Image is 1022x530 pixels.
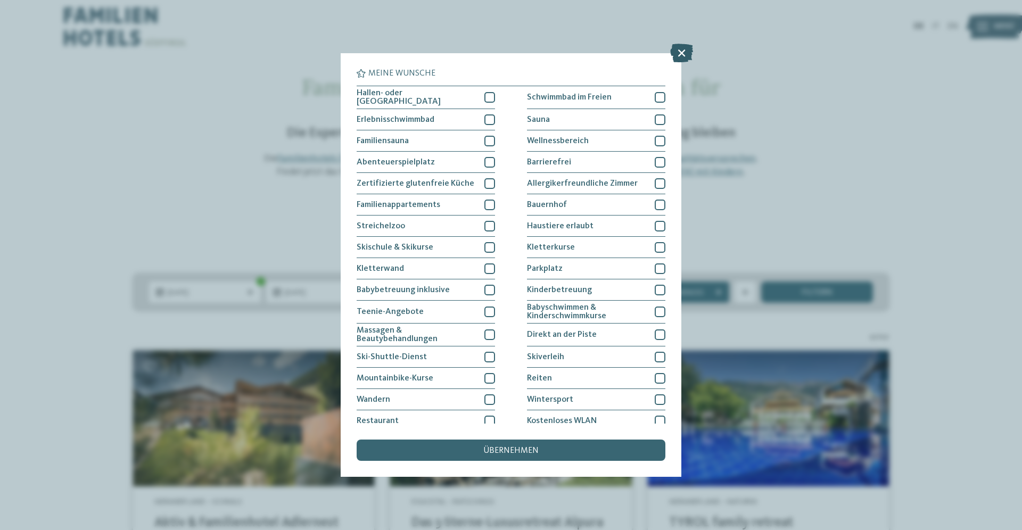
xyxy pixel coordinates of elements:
span: Kinderbetreuung [527,286,592,294]
span: Erlebnisschwimmbad [357,115,434,124]
span: Ski-Shuttle-Dienst [357,353,427,361]
span: Streichelzoo [357,222,405,230]
span: Wintersport [527,395,573,404]
span: Teenie-Angebote [357,308,424,316]
span: Zertifizierte glutenfreie Küche [357,179,474,188]
span: Familiensauna [357,137,409,145]
span: Mountainbike-Kurse [357,374,433,383]
span: Barrierefrei [527,158,571,167]
span: Kletterwand [357,264,404,273]
span: Haustiere erlaubt [527,222,594,230]
span: Hallen- oder [GEOGRAPHIC_DATA] [357,89,476,106]
span: Kletterkurse [527,243,575,252]
span: Direkt an der Piste [527,330,597,339]
span: Massagen & Beautybehandlungen [357,326,476,343]
span: Familienappartements [357,201,440,209]
span: Schwimmbad im Freien [527,93,612,102]
span: Sauna [527,115,550,124]
span: Babyschwimmen & Kinderschwimmkurse [527,303,647,320]
span: Skiverleih [527,353,564,361]
span: Wellnessbereich [527,137,589,145]
span: Bauernhof [527,201,567,209]
span: Meine Wünsche [368,69,435,78]
span: Wandern [357,395,390,404]
span: Restaurant [357,417,399,425]
span: Parkplatz [527,264,563,273]
span: übernehmen [483,446,539,455]
span: Kostenloses WLAN [527,417,597,425]
span: Babybetreuung inklusive [357,286,450,294]
span: Reiten [527,374,552,383]
span: Allergikerfreundliche Zimmer [527,179,638,188]
span: Skischule & Skikurse [357,243,433,252]
span: Abenteuerspielplatz [357,158,435,167]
